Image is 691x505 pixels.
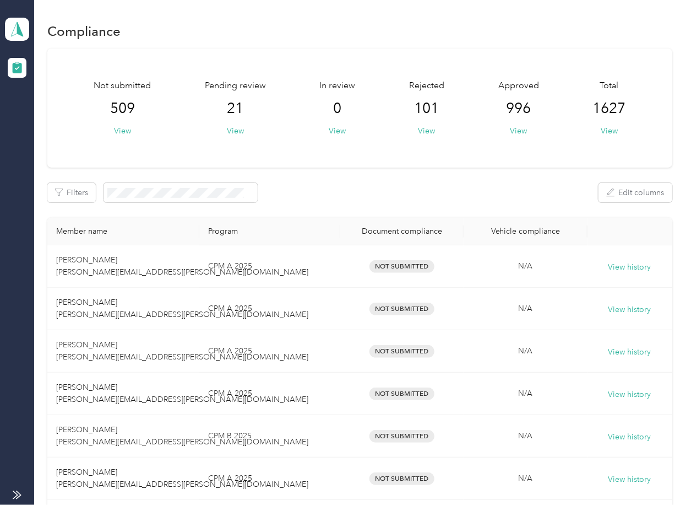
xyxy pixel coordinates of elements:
[369,303,434,315] span: Not Submitted
[199,218,340,245] th: Program
[227,125,244,137] button: View
[334,100,342,117] span: 0
[47,183,96,202] button: Filters
[199,415,340,458] td: CPM B 2025
[608,346,651,358] button: View history
[349,227,455,236] div: Document compliance
[608,389,651,401] button: View history
[227,100,243,117] span: 21
[519,474,533,483] span: N/A
[199,245,340,288] td: CPM A 2025
[369,430,434,443] span: Not Submitted
[629,443,691,505] iframe: Everlance-gr Chat Button Frame
[199,458,340,500] td: CPM A 2025
[114,125,131,137] button: View
[369,260,434,273] span: Not Submitted
[519,346,533,356] span: N/A
[519,261,533,271] span: N/A
[519,431,533,440] span: N/A
[593,100,626,117] span: 1627
[56,468,308,489] span: [PERSON_NAME] [PERSON_NAME][EMAIL_ADDRESS][PERSON_NAME][DOMAIN_NAME]
[47,25,121,37] h1: Compliance
[608,261,651,273] button: View history
[608,431,651,443] button: View history
[94,79,151,93] span: Not submitted
[409,79,444,93] span: Rejected
[56,340,308,362] span: [PERSON_NAME] [PERSON_NAME][EMAIL_ADDRESS][PERSON_NAME][DOMAIN_NAME]
[498,79,539,93] span: Approved
[199,330,340,373] td: CPM A 2025
[56,298,308,319] span: [PERSON_NAME] [PERSON_NAME][EMAIL_ADDRESS][PERSON_NAME][DOMAIN_NAME]
[56,383,308,404] span: [PERSON_NAME] [PERSON_NAME][EMAIL_ADDRESS][PERSON_NAME][DOMAIN_NAME]
[472,227,579,236] div: Vehicle compliance
[369,472,434,485] span: Not Submitted
[199,373,340,415] td: CPM A 2025
[519,304,533,313] span: N/A
[506,100,531,117] span: 996
[56,255,308,277] span: [PERSON_NAME] [PERSON_NAME][EMAIL_ADDRESS][PERSON_NAME][DOMAIN_NAME]
[110,100,135,117] span: 509
[369,345,434,358] span: Not Submitted
[329,125,346,137] button: View
[598,183,672,202] button: Edit columns
[205,79,266,93] span: Pending review
[418,125,436,137] button: View
[199,288,340,330] td: CPM A 2025
[415,100,439,117] span: 101
[600,79,619,93] span: Total
[608,304,651,316] button: View history
[601,125,618,137] button: View
[56,425,308,447] span: [PERSON_NAME] [PERSON_NAME][EMAIL_ADDRESS][PERSON_NAME][DOMAIN_NAME]
[47,218,199,245] th: Member name
[608,474,651,486] button: View history
[519,389,533,398] span: N/A
[369,388,434,400] span: Not Submitted
[320,79,356,93] span: In review
[510,125,527,137] button: View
